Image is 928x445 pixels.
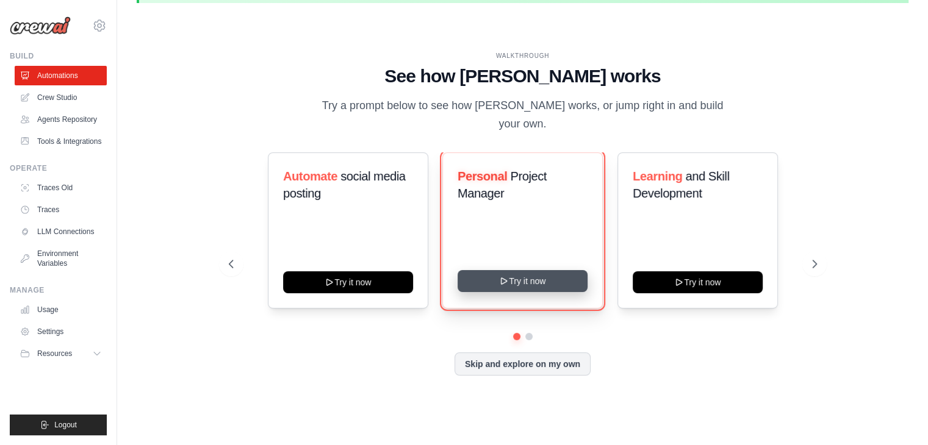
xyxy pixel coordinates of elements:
a: Tools & Integrations [15,132,107,151]
button: Try it now [283,271,413,293]
button: Logout [10,415,107,435]
a: Environment Variables [15,244,107,273]
div: Build [10,51,107,61]
a: Settings [15,322,107,341]
button: Try it now [633,271,763,293]
span: and Skill Development [633,169,729,200]
h1: See how [PERSON_NAME] works [229,65,817,87]
a: Automations [15,66,107,85]
a: Traces [15,200,107,219]
button: Skip and explore on my own [455,352,591,376]
span: Personal [458,169,507,183]
span: Automate [283,169,337,183]
span: Resources [37,349,72,358]
span: Logout [54,420,77,430]
img: Logo [10,16,71,35]
div: WALKTHROUGH [229,51,817,60]
p: Try a prompt below to see how [PERSON_NAME] works, or jump right in and build your own. [318,97,728,133]
button: Try it now [458,270,588,292]
a: LLM Connections [15,222,107,241]
a: Crew Studio [15,88,107,107]
button: Resources [15,344,107,363]
a: Usage [15,300,107,319]
div: Manage [10,285,107,295]
a: Traces Old [15,178,107,198]
span: Project Manager [458,169,547,200]
a: Agents Repository [15,110,107,129]
span: Learning [633,169,682,183]
iframe: Chat Widget [867,386,928,445]
div: Operate [10,163,107,173]
span: social media posting [283,169,406,200]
